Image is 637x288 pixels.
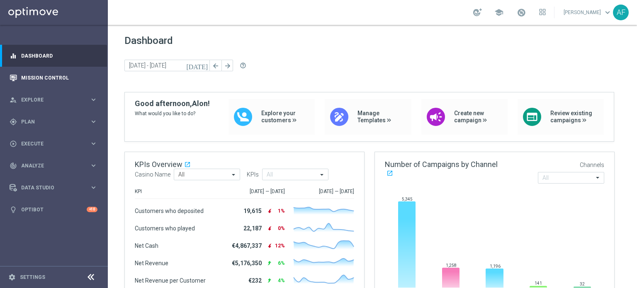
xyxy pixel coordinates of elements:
div: Dashboard [10,45,97,67]
div: Optibot [10,198,97,220]
i: play_circle_outline [10,140,17,148]
i: equalizer [10,52,17,60]
div: Data Studio [10,184,90,191]
button: play_circle_outline Execute keyboard_arrow_right [9,140,98,147]
button: person_search Explore keyboard_arrow_right [9,97,98,103]
div: +10 [87,207,97,212]
a: Optibot [21,198,87,220]
i: person_search [10,96,17,104]
div: Analyze [10,162,90,169]
a: Mission Control [21,67,97,89]
span: Execute [21,141,90,146]
div: Mission Control [10,67,97,89]
span: Explore [21,97,90,102]
button: equalizer Dashboard [9,53,98,59]
i: keyboard_arrow_right [90,162,97,169]
a: Settings [20,275,45,280]
div: Explore [10,96,90,104]
span: Plan [21,119,90,124]
i: keyboard_arrow_right [90,96,97,104]
span: keyboard_arrow_down [603,8,612,17]
button: Mission Control [9,75,98,81]
i: settings [8,273,16,281]
a: [PERSON_NAME]keyboard_arrow_down [563,6,613,19]
span: Data Studio [21,185,90,190]
i: gps_fixed [10,118,17,126]
button: Data Studio keyboard_arrow_right [9,184,98,191]
i: keyboard_arrow_right [90,118,97,126]
i: keyboard_arrow_right [90,140,97,148]
i: lightbulb [10,206,17,213]
i: keyboard_arrow_right [90,184,97,191]
span: Analyze [21,163,90,168]
div: Plan [10,118,90,126]
i: track_changes [10,162,17,169]
div: Execute [10,140,90,148]
button: track_changes Analyze keyboard_arrow_right [9,162,98,169]
button: gps_fixed Plan keyboard_arrow_right [9,119,98,125]
span: school [494,8,503,17]
a: Dashboard [21,45,97,67]
div: AF [613,5,629,20]
button: lightbulb Optibot +10 [9,206,98,213]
